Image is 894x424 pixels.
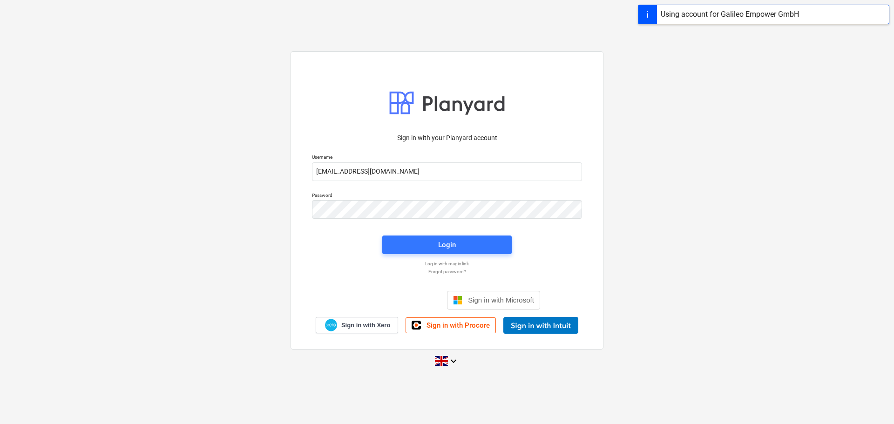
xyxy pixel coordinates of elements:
[468,296,534,304] span: Sign in with Microsoft
[341,321,390,330] span: Sign in with Xero
[448,356,459,367] i: keyboard_arrow_down
[312,154,582,162] p: Username
[312,133,582,143] p: Sign in with your Planyard account
[307,269,587,275] a: Forgot password?
[427,321,490,330] span: Sign in with Procore
[325,319,337,331] img: Xero logo
[661,9,799,20] div: Using account for Galileo Empower GmbH
[312,162,582,181] input: Username
[312,192,582,200] p: Password
[307,261,587,267] a: Log in with magic link
[438,239,456,251] div: Login
[316,317,399,333] a: Sign in with Xero
[453,296,462,305] img: Microsoft logo
[406,317,496,333] a: Sign in with Procore
[349,290,444,310] iframe: Sign in with Google Button
[382,236,512,254] button: Login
